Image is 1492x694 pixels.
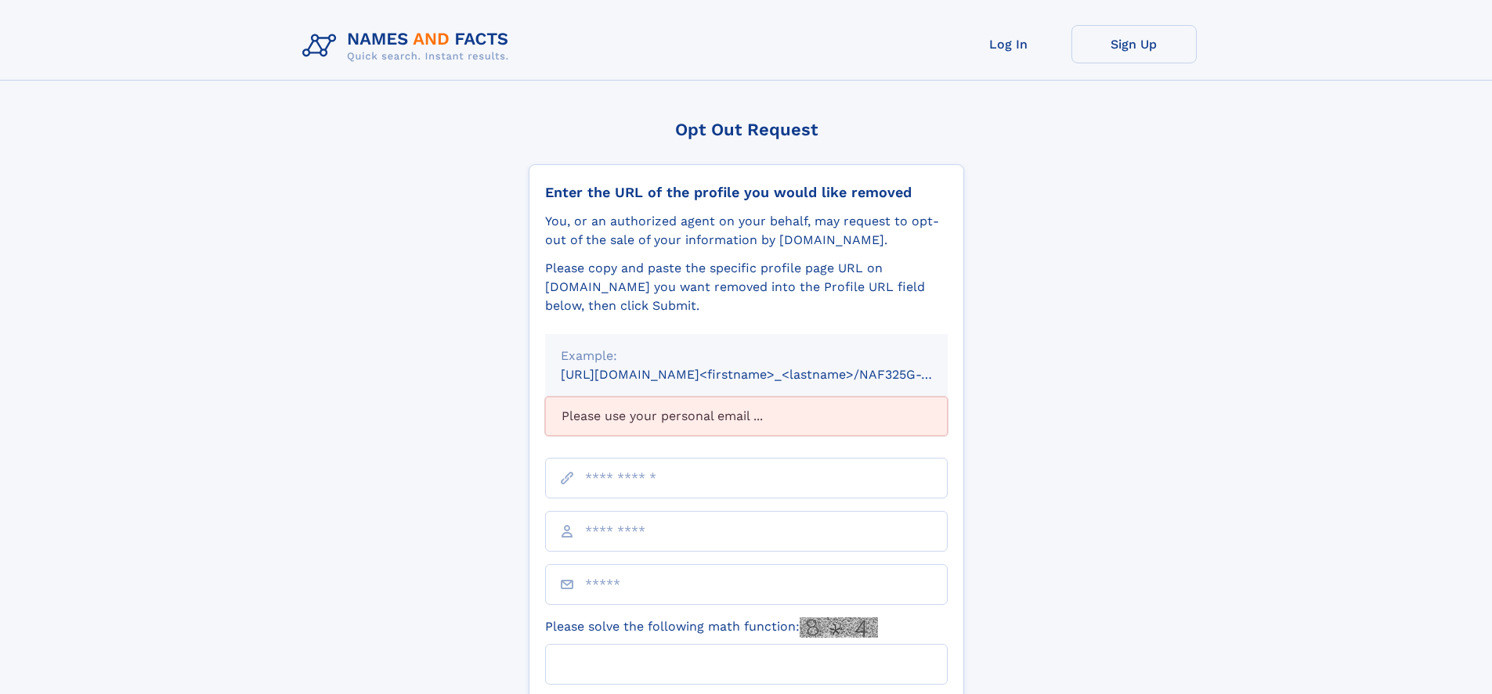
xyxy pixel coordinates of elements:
img: Logo Names and Facts [296,25,522,67]
div: Please use your personal email ... [545,397,948,436]
div: Opt Out Request [529,120,964,139]
div: Example: [561,347,932,365]
label: Please solve the following math function: [545,617,878,638]
div: Enter the URL of the profile you would like removed [545,184,948,201]
div: You, or an authorized agent on your behalf, may request to opt-out of the sale of your informatio... [545,212,948,250]
a: Log In [946,25,1071,63]
small: [URL][DOMAIN_NAME]<firstname>_<lastname>/NAF325G-xxxxxxxx [561,367,977,382]
a: Sign Up [1071,25,1197,63]
div: Please copy and paste the specific profile page URL on [DOMAIN_NAME] you want removed into the Pr... [545,259,948,315]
